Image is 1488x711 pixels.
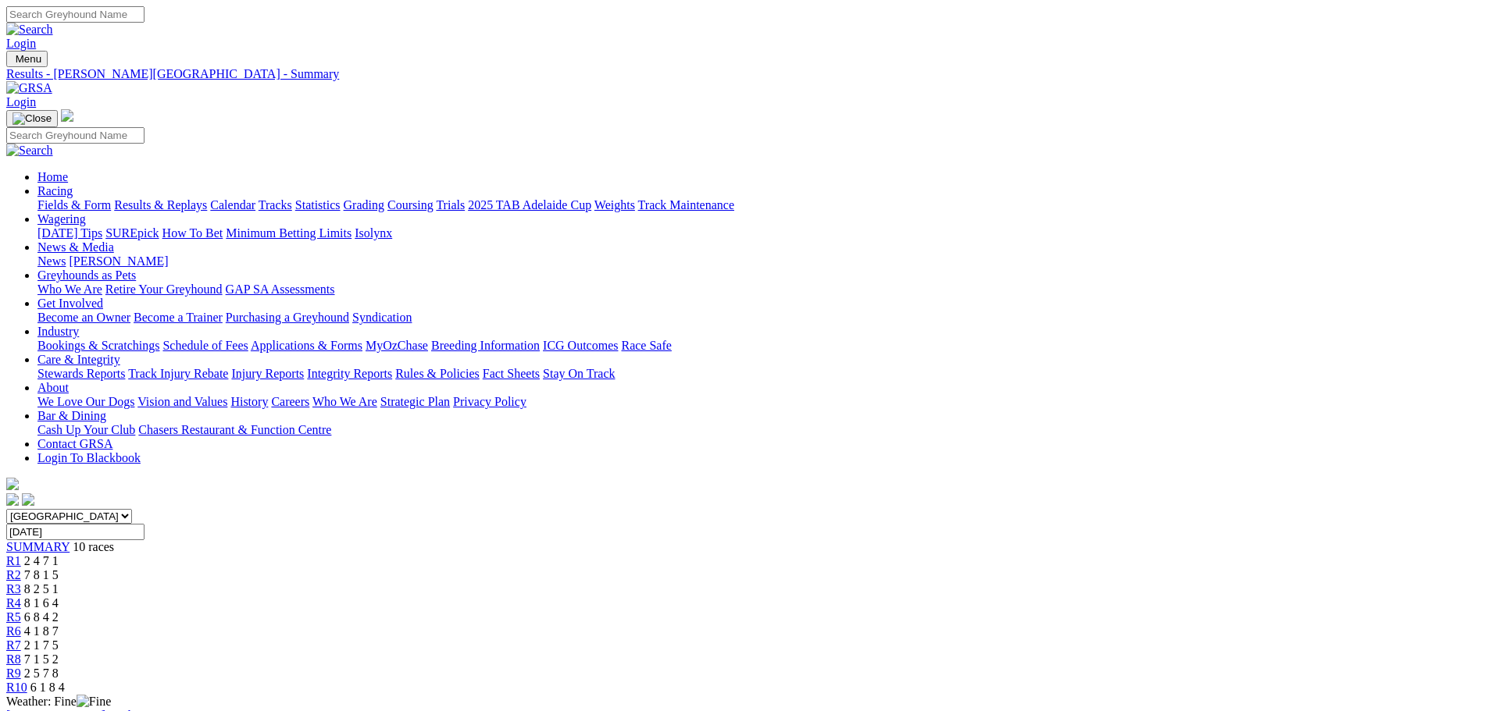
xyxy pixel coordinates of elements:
[24,554,59,567] span: 2 4 7 1
[355,226,392,240] a: Isolynx
[6,67,1482,81] div: Results - [PERSON_NAME][GEOGRAPHIC_DATA] - Summary
[6,524,145,540] input: Select date
[12,112,52,125] img: Close
[137,395,227,408] a: Vision and Values
[37,311,1482,325] div: Get Involved
[312,395,377,408] a: Who We Are
[6,568,21,581] a: R2
[128,367,228,380] a: Track Injury Rebate
[6,610,21,624] a: R5
[37,423,1482,437] div: Bar & Dining
[37,170,68,183] a: Home
[6,23,53,37] img: Search
[436,198,465,212] a: Trials
[30,681,65,694] span: 6 1 8 4
[6,110,58,127] button: Toggle navigation
[105,283,223,296] a: Retire Your Greyhound
[114,198,207,212] a: Results & Replays
[37,409,106,422] a: Bar & Dining
[6,6,145,23] input: Search
[6,51,48,67] button: Toggle navigation
[37,198,1482,212] div: Racing
[231,367,304,380] a: Injury Reports
[37,339,1482,353] div: Industry
[6,478,19,490] img: logo-grsa-white.png
[24,624,59,638] span: 4 1 8 7
[6,144,53,158] img: Search
[6,540,70,553] a: SUMMARY
[366,339,428,352] a: MyOzChase
[24,652,59,666] span: 7 1 5 2
[134,311,223,324] a: Become a Trainer
[6,37,36,50] a: Login
[37,437,112,450] a: Contact GRSA
[6,652,21,666] a: R8
[73,540,114,553] span: 10 races
[6,638,21,652] a: R7
[6,582,21,595] a: R3
[6,554,21,567] a: R1
[621,339,671,352] a: Race Safe
[226,311,349,324] a: Purchasing a Greyhound
[295,198,341,212] a: Statistics
[37,198,111,212] a: Fields & Form
[6,667,21,680] a: R9
[24,582,59,595] span: 8 2 5 1
[24,667,59,680] span: 2 5 7 8
[307,367,392,380] a: Integrity Reports
[37,226,102,240] a: [DATE] Tips
[162,339,248,352] a: Schedule of Fees
[37,367,125,380] a: Stewards Reports
[271,395,309,408] a: Careers
[543,367,615,380] a: Stay On Track
[37,367,1482,381] div: Care & Integrity
[61,109,73,122] img: logo-grsa-white.png
[37,254,1482,268] div: News & Media
[37,283,1482,297] div: Greyhounds as Pets
[6,493,19,506] img: facebook.svg
[37,240,114,254] a: News & Media
[6,681,27,694] a: R10
[594,198,635,212] a: Weights
[387,198,434,212] a: Coursing
[22,493,34,506] img: twitter.svg
[6,695,111,708] span: Weather: Fine
[24,568,59,581] span: 7 8 1 5
[37,254,66,268] a: News
[162,226,223,240] a: How To Bet
[37,395,1482,409] div: About
[453,395,526,408] a: Privacy Policy
[6,127,145,144] input: Search
[138,423,331,436] a: Chasers Restaurant & Function Centre
[105,226,159,240] a: SUREpick
[226,226,351,240] a: Minimum Betting Limits
[37,311,130,324] a: Become an Owner
[543,339,618,352] a: ICG Outcomes
[37,226,1482,240] div: Wagering
[37,283,102,296] a: Who We Are
[230,395,268,408] a: History
[37,353,120,366] a: Care & Integrity
[638,198,734,212] a: Track Maintenance
[24,638,59,652] span: 2 1 7 5
[483,367,540,380] a: Fact Sheets
[37,297,103,310] a: Get Involved
[37,395,134,408] a: We Love Our Dogs
[77,695,111,709] img: Fine
[37,325,79,338] a: Industry
[210,198,255,212] a: Calendar
[251,339,362,352] a: Applications & Forms
[380,395,450,408] a: Strategic Plan
[6,596,21,610] a: R4
[226,283,335,296] a: GAP SA Assessments
[37,268,136,282] a: Greyhounds as Pets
